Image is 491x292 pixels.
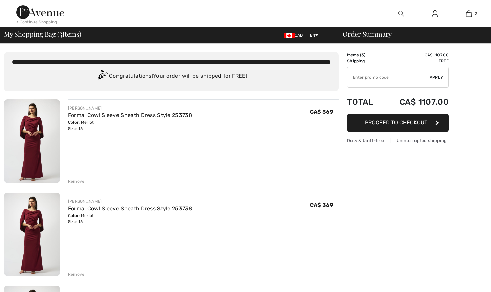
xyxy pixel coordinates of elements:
input: Promo code [347,67,430,87]
span: Proceed to Checkout [365,119,427,126]
div: Congratulations! Your order will be shipped for FREE! [12,70,330,83]
img: Formal Cowl Sleeve Sheath Dress Style 253738 [4,99,60,183]
span: Apply [430,74,443,80]
div: Color: Merlot Size: 16 [68,119,192,132]
td: CA$ 1107.00 [382,91,449,114]
img: Congratulation2.svg [95,70,109,83]
div: < Continue Shopping [16,19,57,25]
img: Formal Cowl Sleeve Sheath Dress Style 253738 [4,193,60,276]
td: Items ( ) [347,52,382,58]
span: 3 [59,29,62,38]
img: search the website [398,9,404,18]
img: My Bag [466,9,472,18]
span: CA$ 369 [310,109,333,115]
a: 3 [452,9,485,18]
span: My Shopping Bag ( Items) [4,31,81,37]
button: Proceed to Checkout [347,114,449,132]
img: 1ère Avenue [16,5,64,19]
img: My Info [432,9,438,18]
span: 3 [361,53,364,57]
div: Duty & tariff-free | Uninterrupted shipping [347,137,449,144]
td: CA$ 1107.00 [382,52,449,58]
div: Color: Merlot Size: 16 [68,213,192,225]
div: [PERSON_NAME] [68,105,192,111]
span: CA$ 369 [310,202,333,208]
div: Remove [68,178,85,184]
a: Formal Cowl Sleeve Sheath Dress Style 253738 [68,112,192,118]
img: Canadian Dollar [284,33,295,38]
div: [PERSON_NAME] [68,198,192,205]
span: CAD [284,33,306,38]
span: 3 [475,11,477,17]
td: Total [347,91,382,114]
div: Order Summary [335,31,487,37]
td: Shipping [347,58,382,64]
span: EN [310,33,318,38]
a: Sign In [427,9,443,18]
a: Formal Cowl Sleeve Sheath Dress Style 253738 [68,205,192,212]
div: Remove [68,271,85,277]
td: Free [382,58,449,64]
